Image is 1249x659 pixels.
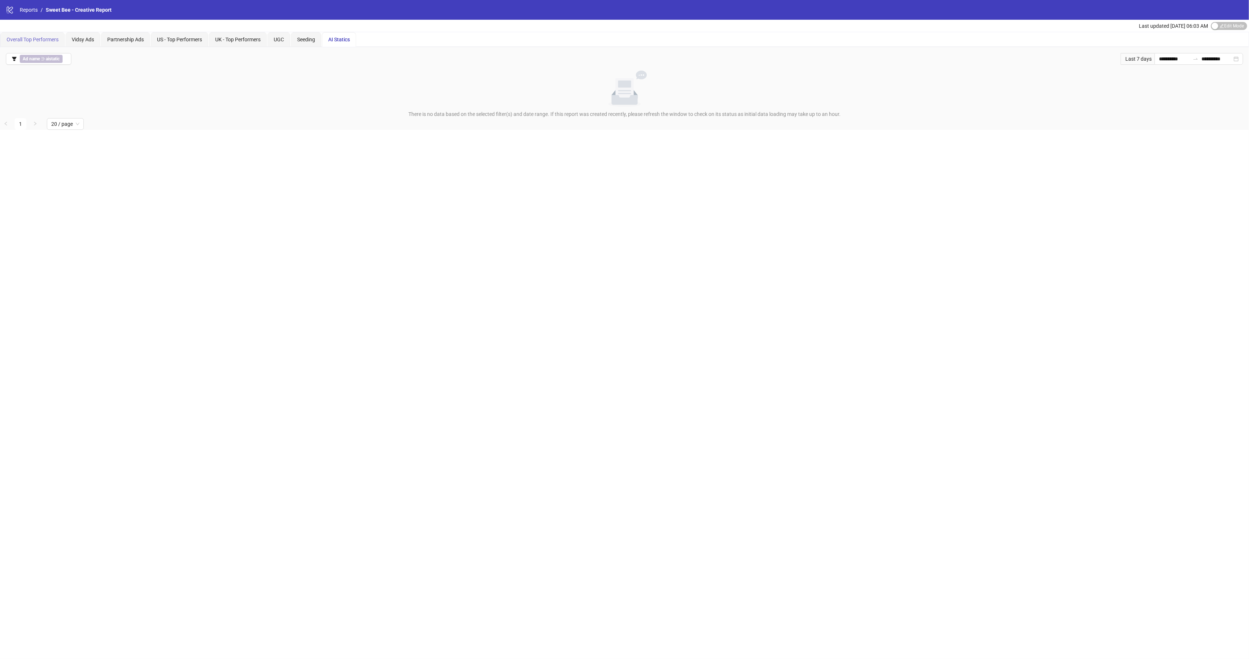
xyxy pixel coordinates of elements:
span: Partnership Ads [107,37,144,42]
div: There is no data based on the selected filter(s) and date range. If this report was created recen... [3,110,1246,118]
span: AI Statics [328,37,350,42]
li: Next Page [29,118,41,130]
span: Last updated [DATE] 06:03 AM [1139,23,1208,29]
span: 20 / page [51,118,79,129]
span: ∋ [20,55,63,63]
span: Seeding [297,37,315,42]
button: right [29,118,41,130]
button: Ad name ∋ aistatic [6,53,71,65]
span: left [4,121,8,126]
span: Overall Top Performers [7,37,59,42]
span: UGC [274,37,284,42]
span: right [33,121,37,126]
li: / [41,6,43,14]
span: to [1193,56,1198,62]
li: 1 [15,118,26,130]
b: aistatic [46,56,60,61]
b: Ad name [23,56,40,61]
span: Vidsy Ads [72,37,94,42]
span: filter [12,56,17,61]
a: Reports [18,6,39,14]
div: Last 7 days [1121,53,1155,65]
span: US - Top Performers [157,37,202,42]
a: 1 [15,118,26,129]
span: UK - Top Performers [215,37,261,42]
span: swap-right [1193,56,1198,62]
div: Page Size [47,118,84,130]
span: Sweet Bee - Creative Report [46,7,112,13]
